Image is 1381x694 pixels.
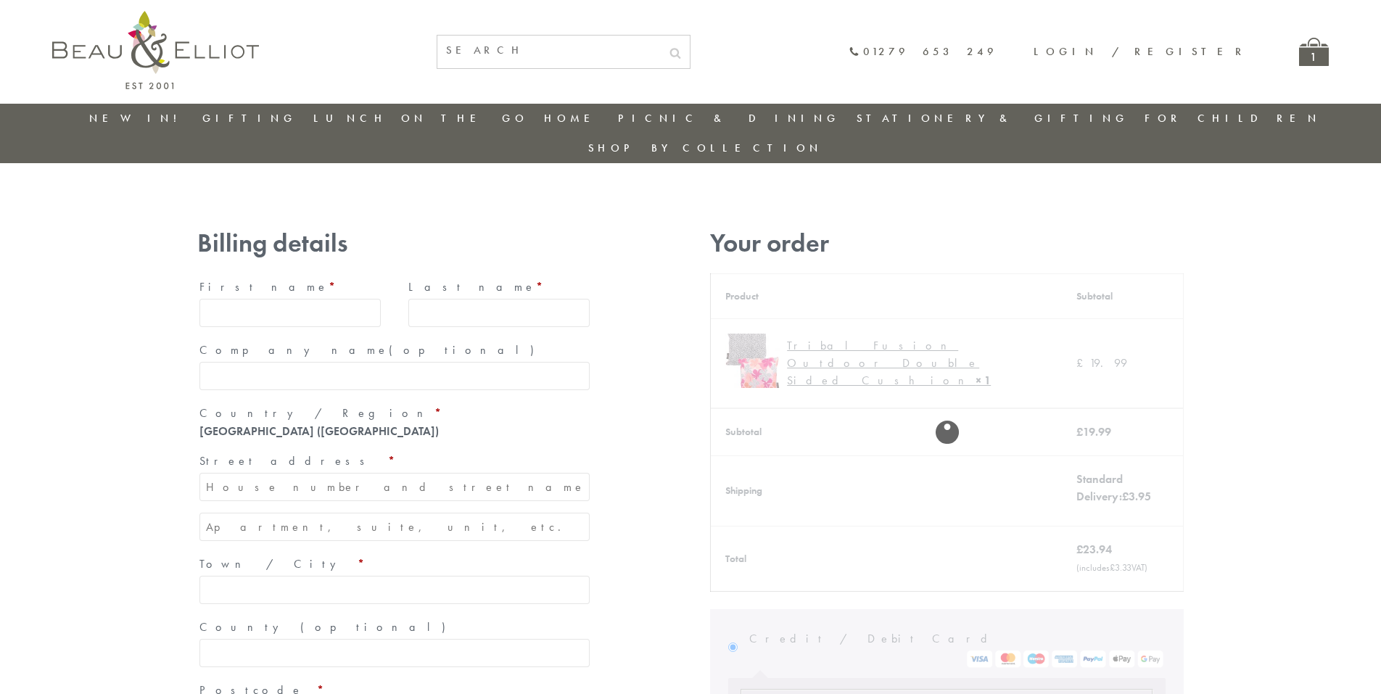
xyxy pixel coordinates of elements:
h3: Billing details [197,228,592,258]
label: Street address [199,450,590,473]
a: Home [544,111,602,125]
a: New in! [89,111,186,125]
a: For Children [1145,111,1321,125]
input: House number and street name [199,473,590,501]
strong: [GEOGRAPHIC_DATA] ([GEOGRAPHIC_DATA]) [199,424,439,439]
a: Login / Register [1034,44,1248,59]
label: First name [199,276,381,299]
input: SEARCH [437,36,661,65]
a: 01279 653 249 [849,46,997,58]
a: 1 [1299,38,1329,66]
a: Picnic & Dining [618,111,840,125]
label: Town / City [199,553,590,576]
span: (optional) [300,619,454,635]
label: County [199,616,590,639]
span: (optional) [389,342,543,358]
label: Last name [408,276,590,299]
a: Stationery & Gifting [857,111,1129,125]
label: Country / Region [199,402,590,425]
a: Gifting [202,111,297,125]
input: Apartment, suite, unit, etc. (optional) [199,513,590,541]
label: Company name [199,339,590,362]
img: logo [52,11,259,89]
a: Lunch On The Go [313,111,528,125]
a: Shop by collection [588,141,823,155]
h3: Your order [710,228,1184,258]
